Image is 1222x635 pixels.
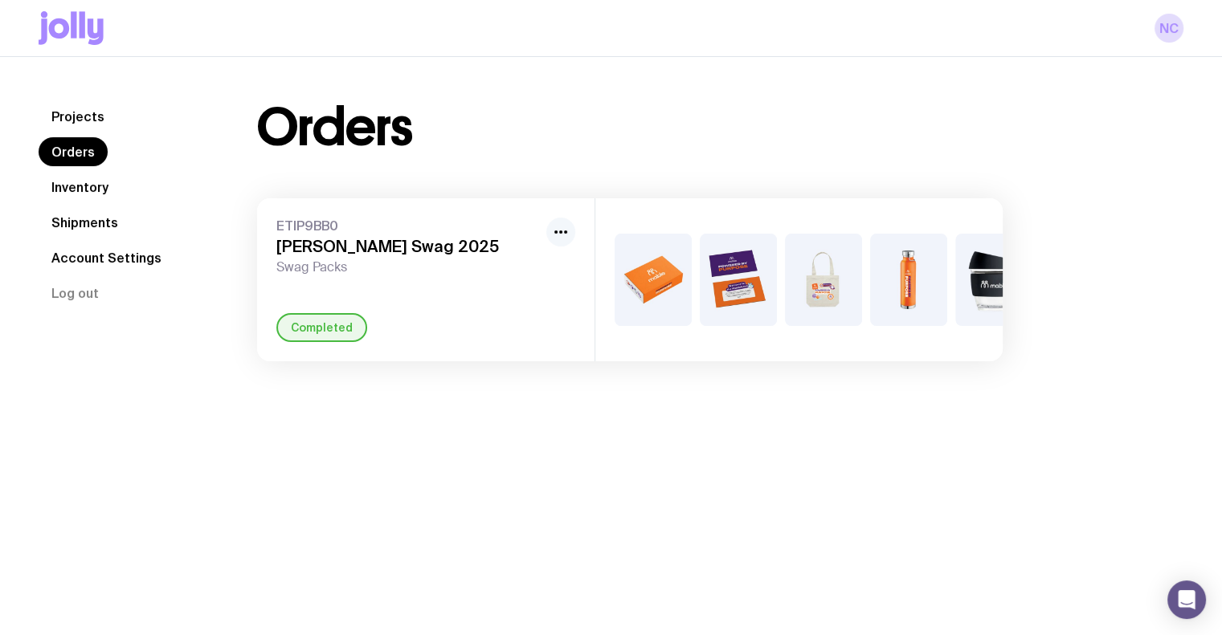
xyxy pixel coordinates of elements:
div: Completed [276,313,367,342]
h1: Orders [257,102,412,153]
a: NC [1155,14,1183,43]
button: Log out [39,279,112,307]
h3: [PERSON_NAME] Swag 2025 [276,237,540,256]
a: Orders [39,137,108,166]
a: Inventory [39,173,121,201]
a: Account Settings [39,243,174,272]
a: Projects [39,102,117,131]
a: Shipments [39,208,131,237]
span: Swag Packs [276,259,540,275]
span: ETIP9BB0 [276,218,540,234]
div: Open Intercom Messenger [1167,580,1206,619]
